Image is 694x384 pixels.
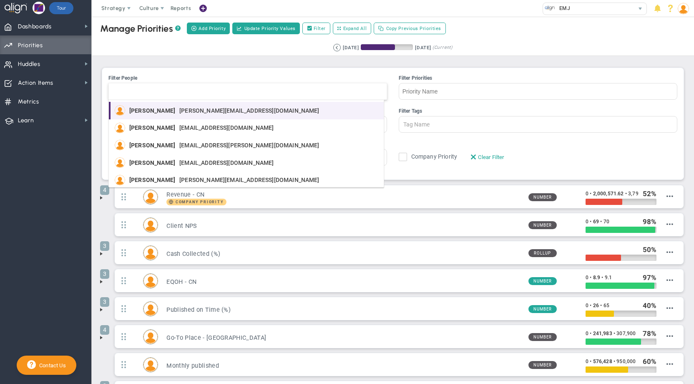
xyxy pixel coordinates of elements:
[616,331,636,336] span: 307,900
[166,278,521,286] h3: EQOH - CN
[166,191,521,199] h3: Revenue - CN
[333,44,341,51] button: Go to previous period
[614,331,615,336] span: •
[100,325,109,335] span: 4
[528,249,557,257] span: Rollup
[166,334,521,342] h3: Go-To Place - [GEOGRAPHIC_DATA]
[232,23,300,34] button: Update Priority Values
[18,74,53,92] span: Action Items
[399,107,677,115] div: Filter Tags
[616,359,636,364] span: 950,000
[678,3,689,14] img: 49567.Person.photo
[302,23,330,34] label: Filter
[643,245,657,254] div: %
[129,177,175,183] span: [PERSON_NAME]
[179,160,274,166] span: [EMAIL_ADDRESS][DOMAIN_NAME]
[166,362,521,370] h3: Monthly published
[143,273,158,288] div: Darcy Richards
[545,3,555,13] img: 2920.Company.photo
[590,219,591,225] span: •
[143,245,158,260] div: Elisa Estanislao
[625,191,627,197] span: •
[143,302,158,316] img: Victoria Nash
[18,93,39,111] span: Metrics
[593,191,624,197] span: 2,000,571.62
[643,189,657,198] div: %
[399,83,677,100] input: Filter Priorities
[166,222,521,230] h3: Client NPS
[176,200,224,204] span: Company Priority
[115,123,125,133] img: Ada Enesco
[528,361,557,369] span: Number
[643,273,651,282] span: 97
[244,25,296,32] span: Update Priority Values
[590,191,591,197] span: •
[603,219,609,225] span: 70
[101,5,126,11] span: Strategy
[129,142,175,148] span: [PERSON_NAME]
[129,125,175,131] span: [PERSON_NAME]
[129,160,175,166] span: [PERSON_NAME]
[528,333,557,341] span: Number
[643,357,657,366] div: %
[643,189,651,198] span: 52
[18,56,40,73] span: Huddles
[333,23,371,34] button: Expand All
[601,275,603,280] span: •
[468,151,507,163] button: Clear Filter
[478,154,504,160] span: Clear Filter
[115,105,125,116] img: Darren Brace
[415,44,431,51] div: [DATE]
[399,116,445,132] input: Filter Tags
[590,275,591,280] span: •
[603,303,609,308] span: 65
[634,3,646,15] span: select
[555,3,570,14] span: EMJ
[374,23,446,34] button: Copy Previous Priorities
[593,219,599,225] span: 69
[614,359,615,364] span: •
[643,245,651,254] span: 50
[586,303,588,308] span: 0
[643,329,657,338] div: %
[343,44,359,51] div: [DATE]
[109,83,128,99] input: Filter People
[628,191,651,197] span: 3,790,000
[643,217,657,226] div: %
[115,140,125,150] img: Adebola Haastrup
[411,153,458,163] span: Company Priority
[605,275,612,280] span: 9.1
[187,23,230,34] button: Add Priority
[108,74,387,82] div: Filter People
[586,275,588,280] span: 0
[143,301,158,316] div: Victoria Nash
[593,275,600,280] span: 8.9
[593,359,612,364] span: 576,428
[586,219,588,225] span: 0
[528,193,557,201] span: Number
[179,142,319,148] span: [EMAIL_ADDRESS][PERSON_NAME][DOMAIN_NAME]
[386,25,441,32] span: Copy Previous Priorities
[143,358,158,372] img: Victoria Nash
[643,273,657,282] div: %
[143,217,158,232] div: Victoria Nash
[643,217,651,226] span: 98
[129,108,175,114] span: [PERSON_NAME]
[100,269,109,279] span: 3
[586,331,588,336] span: 0
[115,175,125,185] img: Alexander Skedd
[115,157,125,168] img: Alex Hills
[586,191,588,197] span: 0
[100,297,109,307] span: 3
[586,359,588,364] span: 0
[18,18,52,35] span: Dashboards
[18,112,34,129] span: Learn
[600,219,602,225] span: •
[593,303,599,308] span: 26
[528,221,557,229] span: Number
[593,331,612,336] span: 241,983
[361,44,413,50] div: Period Progress: 65% Day 59 of 90 with 31 remaining.
[600,303,602,308] span: •
[166,250,521,258] h3: Cash Collected (%)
